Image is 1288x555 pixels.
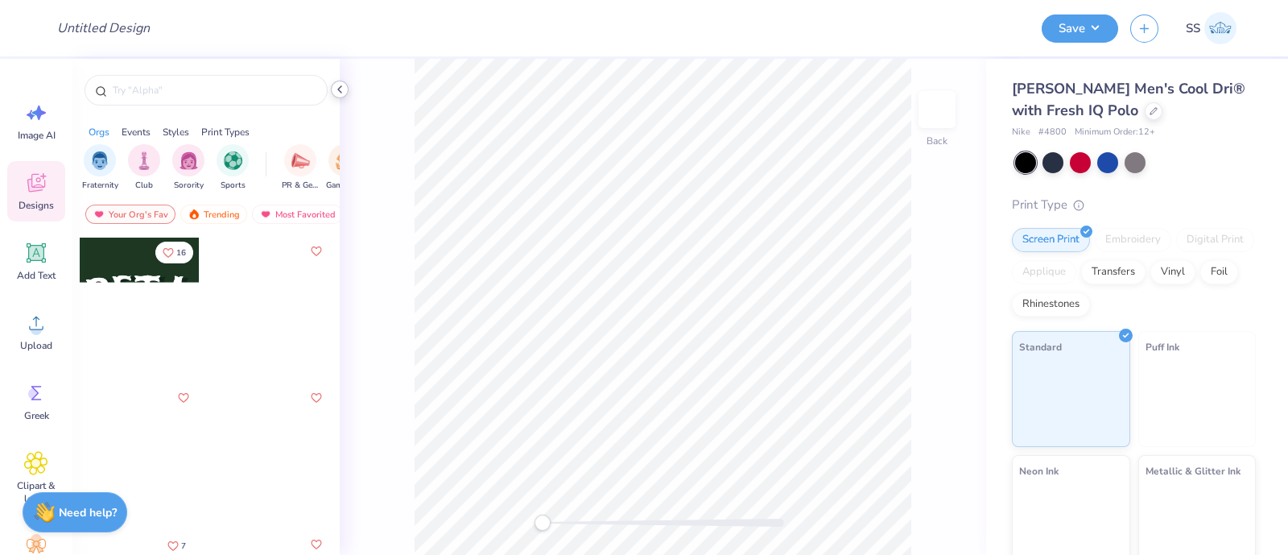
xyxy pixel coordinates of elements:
span: Image AI [18,129,56,142]
span: PR & General [282,180,319,192]
div: Styles [163,125,189,139]
span: Fraternity [82,180,118,192]
span: 16 [176,249,186,257]
div: Events [122,125,151,139]
img: Sorority Image [180,151,198,170]
span: Minimum Order: 12 + [1075,126,1155,139]
div: filter for Game Day [326,144,363,192]
span: Club [135,180,153,192]
div: Applique [1012,260,1076,284]
span: [PERSON_NAME] Men's Cool Dri® with Fresh IQ Polo [1012,79,1245,120]
img: most_fav.gif [259,209,272,220]
img: Back [921,93,953,126]
button: Like [155,242,193,263]
span: Nike [1012,126,1030,139]
span: Clipart & logos [10,479,63,505]
button: filter button [172,144,204,192]
button: filter button [326,144,363,192]
span: Sports [221,180,246,192]
div: Rhinestones [1012,292,1090,317]
div: Orgs [89,125,109,139]
span: Game Day [326,180,363,192]
a: SS [1179,12,1244,44]
img: Puff Ink [1146,359,1249,440]
div: filter for Sports [217,144,249,192]
img: PR & General Image [291,151,310,170]
div: Print Type [1012,196,1256,214]
span: Sorority [174,180,204,192]
button: Like [307,242,326,261]
div: filter for PR & General [282,144,319,192]
button: Like [307,388,326,408]
button: filter button [217,144,249,192]
div: Foil [1200,260,1238,284]
span: Standard [1019,338,1062,355]
img: Sports Image [224,151,242,170]
div: Transfers [1081,260,1146,284]
img: Fraternity Image [91,151,109,170]
span: Metallic & Glitter Ink [1146,462,1241,479]
button: Like [174,388,193,408]
input: Try "Alpha" [111,82,317,98]
div: Trending [180,205,247,224]
div: Print Types [201,125,250,139]
button: Like [307,535,326,554]
strong: Need help? [59,505,117,520]
div: Vinyl [1150,260,1195,284]
img: trending.gif [188,209,200,220]
span: Upload [20,339,52,352]
span: # 4800 [1038,126,1067,139]
div: Screen Print [1012,228,1090,252]
span: Neon Ink [1019,462,1059,479]
img: Standard [1019,359,1123,440]
div: filter for Club [128,144,160,192]
div: Accessibility label [535,515,551,531]
div: Back [927,134,947,148]
div: Most Favorited [252,205,343,224]
button: filter button [82,144,118,192]
img: Club Image [135,151,153,170]
img: Game Day Image [336,151,354,170]
button: filter button [128,144,160,192]
span: 7 [181,542,186,550]
img: Shefali Sharma [1204,12,1236,44]
div: Your Org's Fav [85,205,175,224]
button: filter button [282,144,319,192]
div: filter for Fraternity [82,144,118,192]
div: Embroidery [1095,228,1171,252]
span: Greek [24,409,49,422]
div: Digital Print [1176,228,1254,252]
span: Designs [19,199,54,212]
img: most_fav.gif [93,209,105,220]
span: Add Text [17,269,56,282]
span: SS [1186,19,1200,38]
div: filter for Sorority [172,144,204,192]
span: Puff Ink [1146,338,1179,355]
input: Untitled Design [44,12,163,44]
button: Save [1042,14,1118,43]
